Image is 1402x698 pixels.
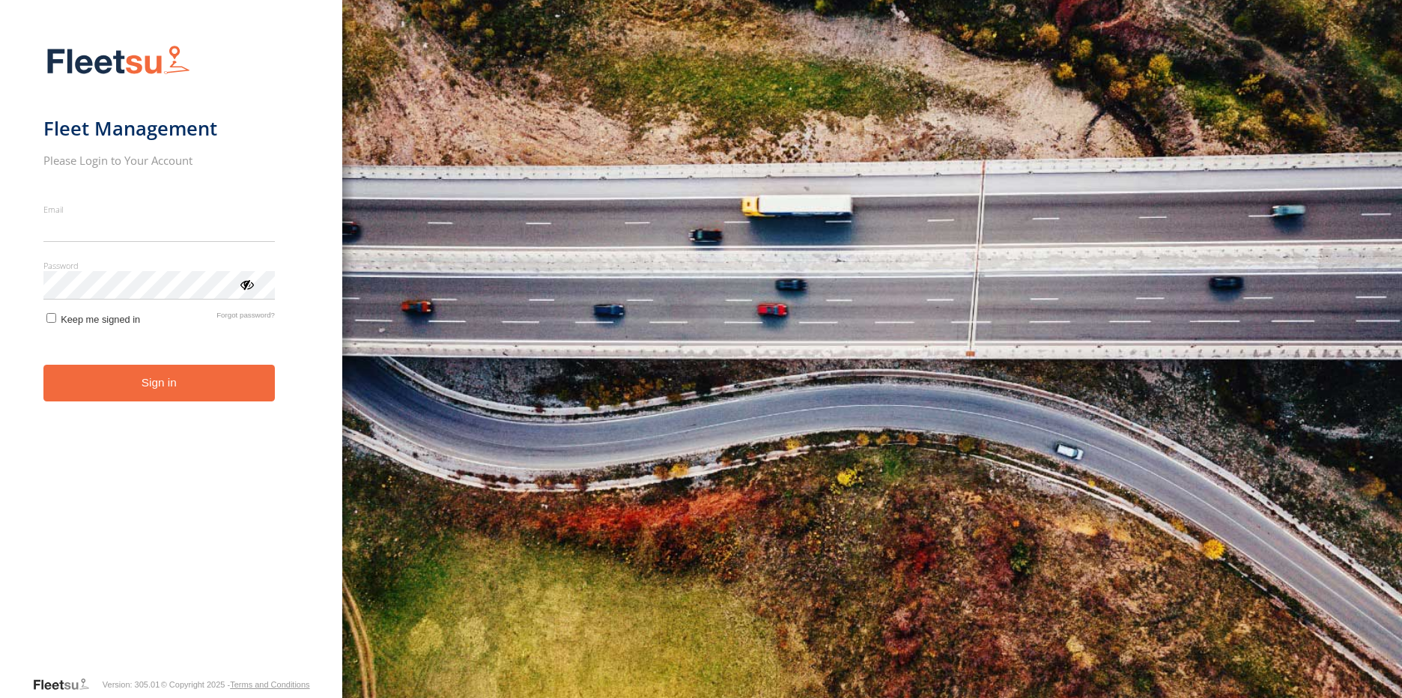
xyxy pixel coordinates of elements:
h2: Please Login to Your Account [43,153,275,168]
button: Sign in [43,365,275,401]
a: Forgot password? [216,311,275,325]
a: Terms and Conditions [230,680,309,689]
h1: Fleet Management [43,116,275,141]
div: Version: 305.01 [103,680,160,689]
label: Password [43,260,275,271]
form: main [43,36,299,676]
input: Keep me signed in [46,313,56,323]
span: Keep me signed in [61,314,140,325]
div: © Copyright 2025 - [161,680,310,689]
label: Email [43,204,275,215]
a: Visit our Website [32,677,101,692]
img: Fleetsu [43,42,193,80]
div: ViewPassword [239,276,254,291]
